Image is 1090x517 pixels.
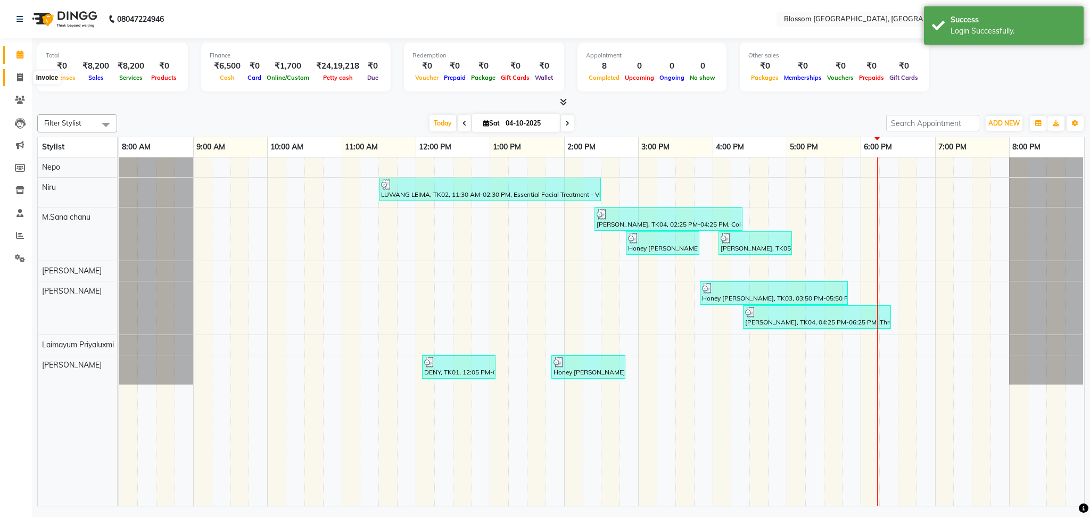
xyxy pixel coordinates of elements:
[245,74,264,81] span: Card
[532,60,556,72] div: ₹0
[586,60,622,72] div: 8
[986,116,1022,131] button: ADD NEW
[46,51,179,60] div: Total
[951,26,1076,37] div: Login Successfully.
[210,51,382,60] div: Finance
[720,233,791,253] div: [PERSON_NAME], TK05, 04:05 PM-05:05 PM, Cut & Style - [DEMOGRAPHIC_DATA] Hair Cut
[887,60,921,72] div: ₹0
[586,51,718,60] div: Appointment
[502,115,556,131] input: 2025-10-04
[886,115,979,131] input: Search Appointment
[78,60,113,72] div: ₹8,200
[856,74,887,81] span: Prepaids
[748,51,921,60] div: Other sales
[210,60,245,72] div: ₹6,500
[441,74,468,81] span: Prepaid
[824,74,856,81] span: Vouchers
[42,360,102,370] span: [PERSON_NAME]
[268,139,306,155] a: 10:00 AM
[622,74,657,81] span: Upcoming
[423,357,494,377] div: DENY, TK01, 12:05 PM-01:05 PM, Cut & Style - Men'S Haircut
[364,60,382,72] div: ₹0
[627,233,698,253] div: Honey [PERSON_NAME], TK03, 02:50 PM-03:50 PM, Cut & Style - [DEMOGRAPHIC_DATA] Hair Cut
[657,74,687,81] span: Ongoing
[46,60,78,72] div: ₹0
[622,60,657,72] div: 0
[468,60,498,72] div: ₹0
[988,119,1020,127] span: ADD NEW
[42,182,56,192] span: Niru
[951,14,1076,26] div: Success
[264,74,312,81] span: Online/Custom
[264,60,312,72] div: ₹1,700
[148,60,179,72] div: ₹0
[412,74,441,81] span: Voucher
[856,60,887,72] div: ₹0
[861,139,895,155] a: 6:00 PM
[113,60,148,72] div: ₹8,200
[1010,139,1043,155] a: 8:00 PM
[380,179,600,199] div: LUWANG LEIMA, TK02, 11:30 AM-02:30 PM, Essential Facial Treatment - Vita+ Intense Nourishing Faci...
[86,74,106,81] span: Sales
[687,60,718,72] div: 0
[42,286,102,296] span: [PERSON_NAME]
[748,60,781,72] div: ₹0
[441,60,468,72] div: ₹0
[701,283,847,303] div: Honey [PERSON_NAME], TK03, 03:50 PM-05:50 PM, Threading - Eyebrow,Threading - Upper Lips
[148,74,179,81] span: Products
[117,4,164,34] b: 08047224946
[787,139,821,155] a: 5:00 PM
[824,60,856,72] div: ₹0
[194,139,228,155] a: 9:00 AM
[42,142,64,152] span: Stylist
[639,139,672,155] a: 3:00 PM
[245,60,264,72] div: ₹0
[552,357,624,377] div: Honey [PERSON_NAME], TK03, 01:50 PM-02:50 PM, Cut & Style - Men'S Haircut
[887,74,921,81] span: Gift Cards
[365,74,381,81] span: Due
[119,139,153,155] a: 8:00 AM
[42,340,114,349] span: Laimayum Priyaluxmi
[412,60,441,72] div: ₹0
[27,4,100,34] img: logo
[320,74,356,81] span: Petty cash
[34,71,61,84] div: Invoice
[481,119,502,127] span: Sat
[657,60,687,72] div: 0
[748,74,781,81] span: Packages
[936,139,969,155] a: 7:00 PM
[430,115,456,131] span: Today
[498,74,532,81] span: Gift Cards
[42,212,90,222] span: M.Sana chanu
[498,60,532,72] div: ₹0
[781,74,824,81] span: Memberships
[412,51,556,60] div: Redemption
[342,139,381,155] a: 11:00 AM
[416,139,454,155] a: 12:00 PM
[596,209,741,229] div: [PERSON_NAME], TK04, 02:25 PM-04:25 PM, Colour - Hair Root Touch Up([DEMOGRAPHIC_DATA]),Hair Care...
[42,162,60,172] span: Nepo
[312,60,364,72] div: ₹24,19,218
[42,266,102,276] span: [PERSON_NAME]
[117,74,145,81] span: Services
[687,74,718,81] span: No show
[44,119,81,127] span: Filter Stylist
[217,74,237,81] span: Cash
[532,74,556,81] span: Wallet
[586,74,622,81] span: Completed
[781,60,824,72] div: ₹0
[565,139,598,155] a: 2:00 PM
[713,139,747,155] a: 4:00 PM
[490,139,524,155] a: 1:00 PM
[468,74,498,81] span: Package
[744,307,890,327] div: [PERSON_NAME], TK04, 04:25 PM-06:25 PM, Threading - Eyebrow,Threading - Upper Lips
